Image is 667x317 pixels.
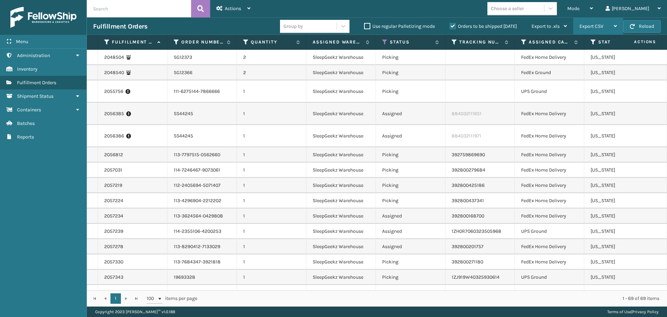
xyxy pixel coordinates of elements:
[515,178,584,193] td: FedEx Home Delivery
[237,147,306,163] td: 1
[306,50,376,65] td: SleepGeekz Warehouse
[376,224,445,239] td: Assigned
[17,134,34,140] span: Reports
[515,270,584,285] td: UPS Ground
[452,290,501,295] a: 1ZXH04530390036243
[112,39,154,45] label: Fulfillment Order Id
[237,208,306,224] td: 1
[376,254,445,270] td: Picking
[237,178,306,193] td: 1
[237,239,306,254] td: 1
[452,244,484,249] a: 392800201757
[17,80,56,86] span: Fulfillment Orders
[584,163,654,178] td: [US_STATE]
[515,125,584,147] td: FedEx Home Delivery
[364,23,435,29] label: Use regular Palletizing mode
[104,110,124,117] a: 2056385
[104,197,123,204] a: 2057224
[584,65,654,80] td: [US_STATE]
[104,133,124,140] a: 2056386
[313,39,362,45] label: Assigned Warehouse
[584,125,654,147] td: [US_STATE]
[515,80,584,103] td: UPS Ground
[612,36,660,48] span: Actions
[491,5,524,12] div: Choose a seller
[10,7,76,28] img: logo
[607,309,631,314] a: Terms of Use
[237,224,306,239] td: 1
[515,254,584,270] td: FedEx Home Delivery
[104,274,123,281] a: 2057343
[584,254,654,270] td: [US_STATE]
[95,307,175,317] p: Copyright 2023 [PERSON_NAME]™ v 1.0.188
[306,239,376,254] td: SleepGeekz Warehouse
[167,80,237,103] td: 111-6275144-7866666
[181,39,223,45] label: Order Number
[110,293,121,304] a: 1
[16,39,28,45] span: Menu
[306,193,376,208] td: SleepGeekz Warehouse
[237,285,306,300] td: 1
[17,53,50,58] span: Administration
[306,254,376,270] td: SleepGeekz Warehouse
[237,254,306,270] td: 1
[623,20,661,33] button: Reload
[167,193,237,208] td: 113-4296904-2212202
[167,270,237,285] td: 19693328
[167,147,237,163] td: 113-7797515-0562660
[584,224,654,239] td: [US_STATE]
[207,295,659,302] div: 1 - 69 of 69 items
[515,147,584,163] td: FedEx Home Delivery
[584,285,654,300] td: [US_STATE]
[167,254,237,270] td: 113-7684347-3921818
[376,80,445,103] td: Picking
[532,23,560,29] span: Export to .xls
[147,293,197,304] span: items per page
[104,243,123,250] a: 2057278
[567,6,579,11] span: Mode
[167,178,237,193] td: 112-2405694-5071407
[632,309,659,314] a: Privacy Policy
[104,69,124,76] a: 2048540
[452,228,501,234] a: 1ZH0R7060323505968
[104,167,122,174] a: 2057031
[306,224,376,239] td: SleepGeekz Warehouse
[515,224,584,239] td: UPS Ground
[452,213,484,219] a: 392800168700
[104,182,122,189] a: 2057219
[167,103,237,125] td: SS44245
[167,50,237,65] td: SG12373
[515,50,584,65] td: FedEx Home Delivery
[452,111,481,117] a: 884032111651
[607,307,659,317] div: |
[376,239,445,254] td: Assigned
[306,285,376,300] td: SleepGeekz Warehouse
[584,208,654,224] td: [US_STATE]
[225,6,241,11] span: Actions
[452,259,483,265] a: 392800271180
[376,285,445,300] td: Picking
[376,178,445,193] td: Picking
[584,80,654,103] td: [US_STATE]
[452,198,484,204] a: 392800437341
[251,39,293,45] label: Quantity
[376,208,445,224] td: Assigned
[452,182,485,188] a: 392800425186
[598,39,640,45] label: State
[515,193,584,208] td: FedEx Home Delivery
[167,65,237,80] td: SG12366
[452,167,485,173] a: 392800279684
[104,213,123,220] a: 2057234
[306,103,376,125] td: SleepGeekz Warehouse
[452,133,481,139] a: 884032111971
[515,65,584,80] td: FedEx Ground
[283,23,303,30] div: Group by
[306,208,376,224] td: SleepGeekz Warehouse
[104,228,123,235] a: 2057239
[104,289,123,296] a: 2057353
[515,163,584,178] td: FedEx Home Delivery
[515,239,584,254] td: FedEx Home Delivery
[104,88,123,95] a: 2055756
[306,147,376,163] td: SleepGeekz Warehouse
[17,120,35,126] span: Batches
